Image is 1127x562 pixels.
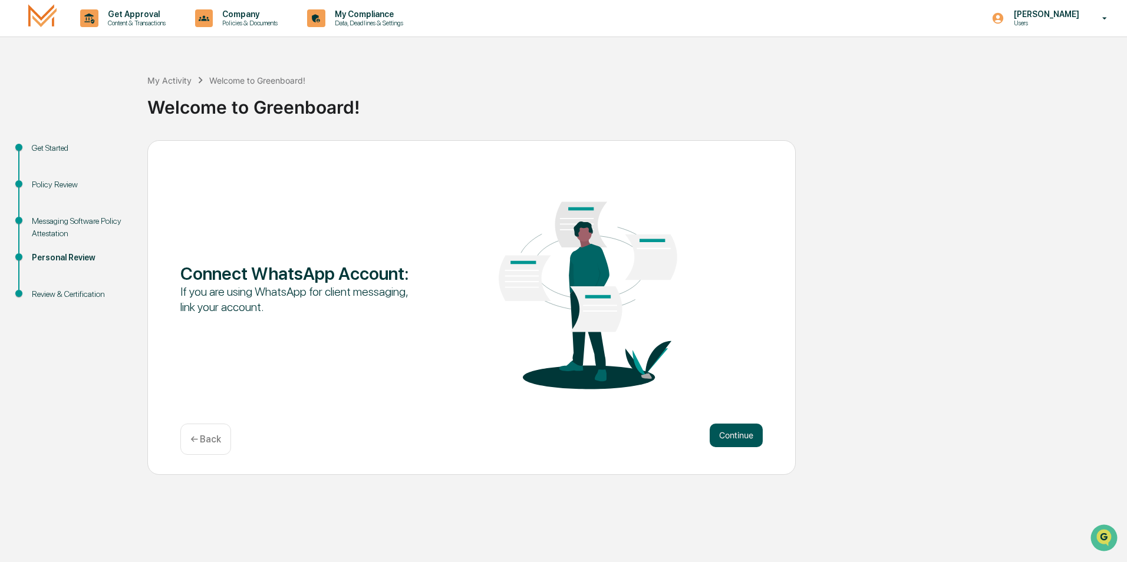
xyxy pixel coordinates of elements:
[117,200,143,209] span: Pylon
[32,288,128,300] div: Review & Certification
[7,166,79,187] a: 🔎Data Lookup
[98,9,172,19] p: Get Approval
[32,142,128,154] div: Get Started
[325,19,409,27] p: Data, Deadlines & Settings
[710,424,763,447] button: Continue
[83,199,143,209] a: Powered byPylon
[12,172,21,181] div: 🔎
[200,94,215,108] button: Start new chat
[12,25,215,44] p: How can we help?
[472,166,704,409] img: Connect WhatsApp Account
[98,19,172,27] p: Content & Transactions
[209,75,305,85] div: Welcome to Greenboard!
[190,434,221,445] p: ← Back
[1004,19,1085,27] p: Users
[97,148,146,160] span: Attestations
[32,215,128,240] div: Messaging Software Policy Attestation
[213,9,284,19] p: Company
[1004,9,1085,19] p: [PERSON_NAME]
[12,90,33,111] img: 1746055101610-c473b297-6a78-478c-a979-82029cc54cd1
[32,252,128,264] div: Personal Review
[1089,523,1121,555] iframe: Open customer support
[213,19,284,27] p: Policies & Documents
[81,144,151,165] a: 🗄️Attestations
[7,144,81,165] a: 🖐️Preclearance
[12,150,21,159] div: 🖐️
[147,75,192,85] div: My Activity
[24,148,76,160] span: Preclearance
[180,284,413,315] div: If you are using WhatsApp for client messaging, link your account.
[28,4,57,32] img: logo
[40,90,193,102] div: Start new chat
[32,178,128,191] div: Policy Review
[40,102,149,111] div: We're available if you need us!
[325,9,409,19] p: My Compliance
[24,171,74,183] span: Data Lookup
[180,263,413,284] div: Connect WhatsApp Account :
[147,87,1121,118] div: Welcome to Greenboard!
[85,150,95,159] div: 🗄️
